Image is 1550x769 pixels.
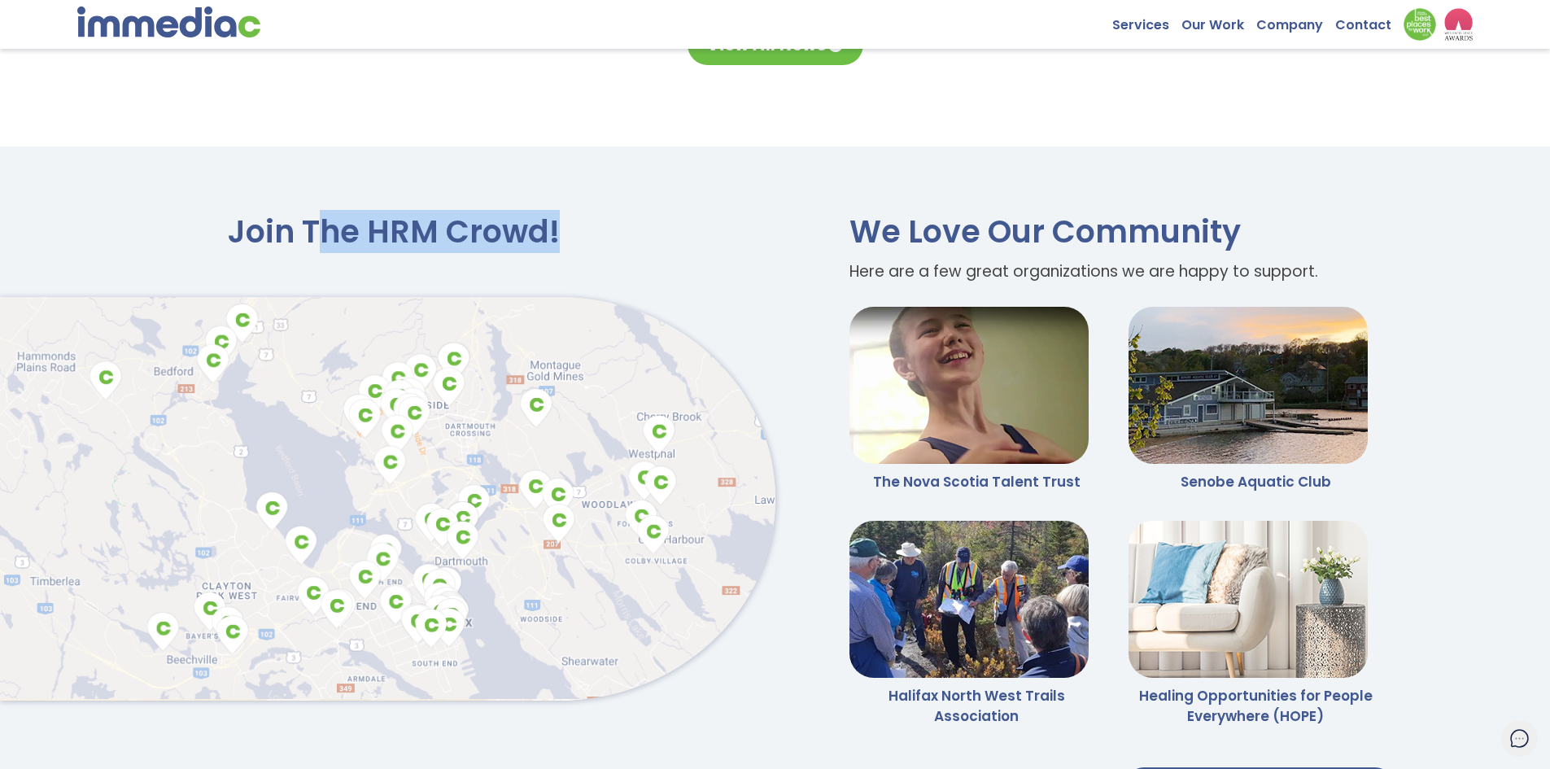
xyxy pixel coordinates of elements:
[1181,8,1256,33] a: Our Work
[1139,686,1373,726] a: Healing Opportunities for People Everywhere (HOPE)
[837,212,1395,252] h2: We Love Our Community
[1112,8,1181,33] a: Services
[889,686,1065,726] a: Halifax North West Trails Association
[837,260,1395,282] h4: Here are a few great organizations we are happy to support.
[77,7,260,37] img: immediac
[873,472,1081,492] a: The Nova Scotia Talent Trust
[849,521,1089,678] img: Halifax North West Trails Association
[849,307,1089,464] img: The Nova Scotia Talent Trust
[1256,8,1335,33] a: Company
[1129,521,1368,678] img: Healing Opportunities for People Everywhere (HOPE)
[1129,307,1368,464] img: Senobe Aquatic Club
[1335,8,1404,33] a: Contact
[1404,8,1436,41] img: Down
[1181,472,1331,492] a: Senobe Aquatic Club
[1444,8,1473,41] img: logo2_wea_nobg.webp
